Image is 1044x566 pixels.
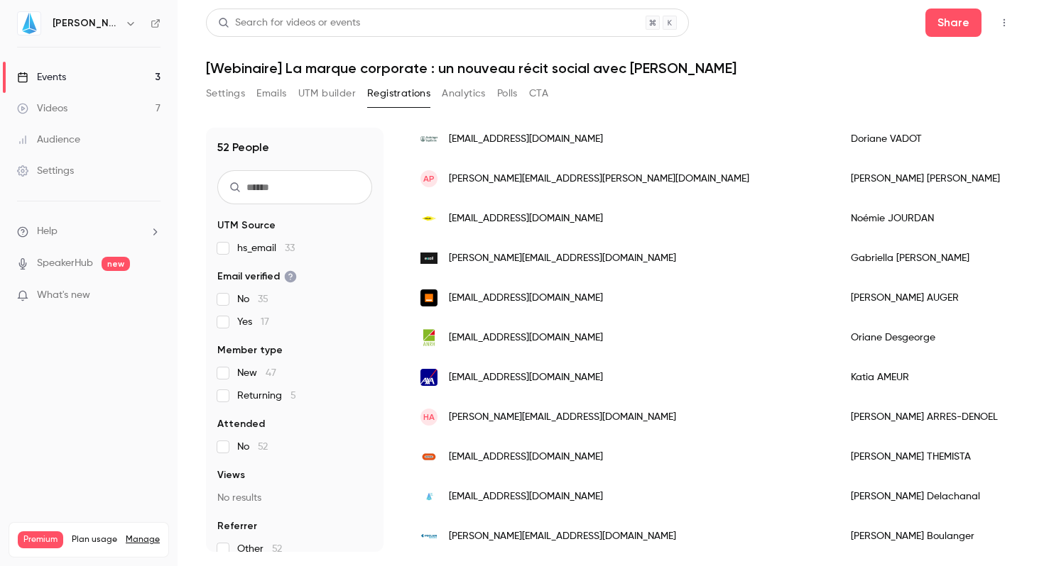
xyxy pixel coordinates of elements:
span: 47 [266,368,276,378]
span: Views [217,468,245,482]
span: [PERSON_NAME][EMAIL_ADDRESS][PERSON_NAME][DOMAIN_NAME] [449,172,749,187]
button: CTA [529,82,548,105]
a: SpeakerHub [37,256,93,271]
span: No [237,292,268,306]
span: Yes [237,315,269,329]
li: help-dropdown-opener [17,224,161,239]
div: Gabriella [PERSON_NAME] [837,238,1038,278]
span: new [102,257,130,271]
div: Events [17,70,66,84]
span: [EMAIL_ADDRESS][DOMAIN_NAME] [449,331,603,345]
img: axapartners.com [420,369,437,386]
span: Plan usage [72,534,117,545]
span: AP [423,172,435,185]
h1: 52 People [217,139,269,156]
h6: [PERSON_NAME] [53,16,119,30]
p: No results [217,491,372,505]
span: [PERSON_NAME][EMAIL_ADDRESS][DOMAIN_NAME] [449,251,676,266]
img: colas.com [420,210,437,227]
span: hs_email [237,241,295,255]
div: Settings [17,164,74,178]
div: [PERSON_NAME] Boulanger [837,516,1038,556]
span: What's new [37,288,90,303]
span: UTM Source [217,218,276,233]
span: [EMAIL_ADDRESS][DOMAIN_NAME] [449,370,603,385]
span: [EMAIL_ADDRESS][DOMAIN_NAME] [449,450,603,465]
span: Member type [217,343,283,357]
section: facet-groups [217,218,372,556]
div: [PERSON_NAME] Delachanal [837,477,1038,516]
button: Settings [206,82,245,105]
div: Oriane Desgeorge [837,318,1038,357]
img: boehringer-ingelheim.com [420,136,437,141]
button: Emails [256,82,286,105]
div: Search for videos or events [218,16,360,30]
span: Help [37,224,58,239]
span: [EMAIL_ADDRESS][DOMAIN_NAME] [449,132,603,147]
span: 17 [261,317,269,327]
span: 52 [272,544,282,554]
span: 33 [285,243,295,253]
span: No [237,440,268,454]
img: JIN [18,12,40,35]
span: 5 [290,391,296,401]
img: exail.com [420,253,437,263]
h1: [Webinaire] La marque corporate : un nouveau récit social avec [PERSON_NAME] [206,60,1016,77]
button: Analytics [442,82,486,105]
span: Other [237,542,282,556]
span: [EMAIL_ADDRESS][DOMAIN_NAME] [449,211,603,226]
span: [EMAIL_ADDRESS][DOMAIN_NAME] [449,291,603,306]
div: Videos [17,101,67,116]
div: Audience [17,133,80,147]
span: 35 [258,294,268,304]
span: Attended [217,417,265,431]
img: orange.com [420,289,437,306]
button: UTM builder [298,82,356,105]
img: bouygues.com [420,448,437,465]
div: [PERSON_NAME] ARRES-DENOEL [837,397,1038,437]
span: New [237,366,276,380]
span: Referrer [217,519,257,533]
span: Premium [18,531,63,548]
span: Email verified [217,270,297,284]
span: [PERSON_NAME][EMAIL_ADDRESS][DOMAIN_NAME] [449,529,676,544]
div: Katia AMEUR [837,357,1038,397]
div: [PERSON_NAME] THEMISTA [837,437,1038,477]
span: [EMAIL_ADDRESS][DOMAIN_NAME] [449,489,603,504]
img: jin.fr [420,488,437,505]
button: Registrations [367,82,430,105]
a: Manage [126,534,160,545]
button: Polls [497,82,518,105]
img: anrh.fr [420,329,437,346]
span: Returning [237,389,296,403]
div: [PERSON_NAME] [PERSON_NAME] [837,159,1038,199]
div: Noémie JOURDAN [837,199,1038,238]
div: Doriane VADOT [837,119,1038,159]
iframe: Noticeable Trigger [143,289,161,302]
div: [PERSON_NAME] AUGER [837,278,1038,318]
button: Share [925,9,982,37]
span: [PERSON_NAME][EMAIL_ADDRESS][DOMAIN_NAME] [449,410,676,425]
span: hA [423,411,435,423]
img: poclain.com [420,528,437,545]
span: 52 [258,442,268,452]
